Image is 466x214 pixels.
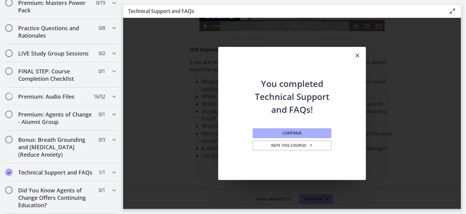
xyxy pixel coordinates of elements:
[18,24,93,39] h2: Practice Questions and Rationales
[18,68,93,82] h2: FINAL STEP: Course Completion Checklist
[251,65,333,116] h2: You completed Technical Support and FAQs!
[35,106,157,116] div: Playbar
[98,111,105,118] span: 0 / 1
[283,131,302,136] span: Continue
[18,169,93,176] h2: Technical Support and FAQs
[184,106,195,116] button: Fullscreen
[98,187,105,194] span: 0 / 1
[18,111,93,126] h2: Premium: Agents of Change - Alumni Group
[309,144,313,147] i: Opens in a new window
[94,93,105,100] span: 16 / 52
[18,187,93,209] h2: Did You Know Agents of Change Offers Continuing Education?
[98,50,105,57] span: 0 / 2
[85,41,121,64] button: Play Video: c2vc7gtgqj4mguj7ic2g.mp4
[98,169,105,176] span: 1 / 1
[5,169,13,176] i: Completed
[172,106,184,116] button: Show settings menu
[349,47,366,65] button: Close
[271,143,313,148] span: Rate this course!
[160,106,172,116] button: Mute
[18,93,93,100] h2: Premium: Audio Files
[18,50,93,57] h2: LIVE Study Group Sessions
[253,141,331,150] a: Rate this course! Opens in a new window
[18,136,93,158] h2: Bonus: Breath Grounding and [MEDICAL_DATA] (Reduce Anxiety)
[10,106,22,116] button: Play Video
[98,68,105,75] span: 0 / 1
[253,128,331,138] button: Continue
[128,7,439,15] h3: Technical Support and FAQs
[98,136,105,143] span: 0 / 3
[98,24,105,32] span: 0 / 8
